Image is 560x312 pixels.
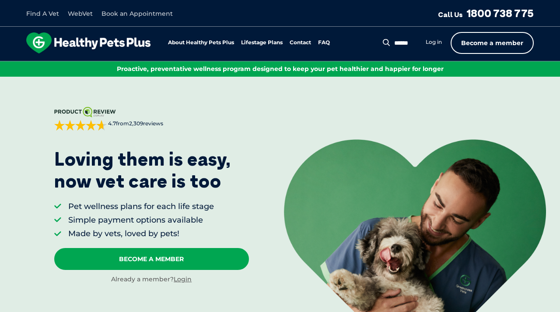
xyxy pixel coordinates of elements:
[68,215,214,226] li: Simple payment options available
[54,248,249,270] a: Become A Member
[68,10,93,18] a: WebVet
[290,40,311,46] a: Contact
[54,107,249,131] a: 4.7from2,309reviews
[108,120,116,127] strong: 4.7
[381,38,392,47] button: Search
[168,40,234,46] a: About Healthy Pets Plus
[68,228,214,239] li: Made by vets, loved by pets!
[26,10,59,18] a: Find A Vet
[129,120,163,127] span: 2,309 reviews
[451,32,534,54] a: Become a member
[241,40,283,46] a: Lifestage Plans
[426,39,442,46] a: Log in
[68,201,214,212] li: Pet wellness plans for each life stage
[54,120,107,131] div: 4.7 out of 5 stars
[107,120,163,128] span: from
[438,10,463,19] span: Call Us
[438,7,534,20] a: Call Us1800 738 775
[54,275,249,284] div: Already a member?
[174,275,192,283] a: Login
[101,10,173,18] a: Book an Appointment
[117,65,444,73] span: Proactive, preventative wellness program designed to keep your pet healthier and happier for longer
[26,32,150,53] img: hpp-logo
[318,40,330,46] a: FAQ
[54,148,231,192] p: Loving them is easy, now vet care is too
